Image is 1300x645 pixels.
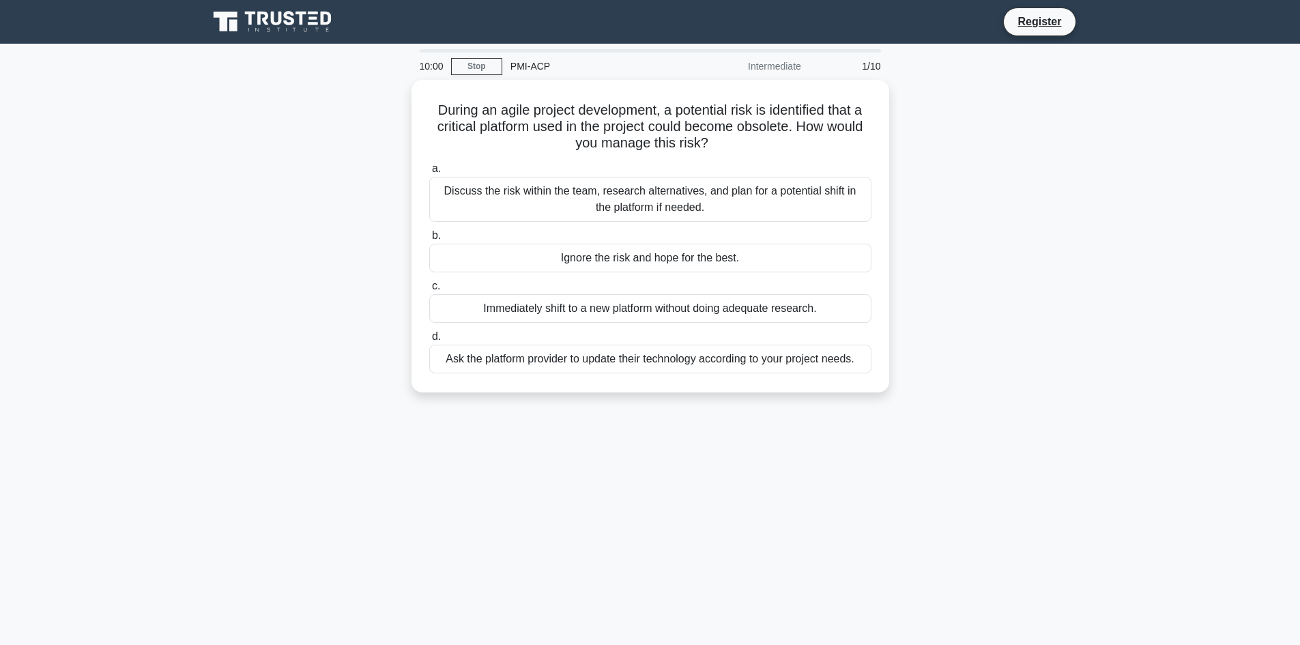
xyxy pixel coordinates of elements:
[429,294,871,323] div: Immediately shift to a new platform without doing adequate research.
[432,280,440,291] span: c.
[432,229,441,241] span: b.
[429,244,871,272] div: Ignore the risk and hope for the best.
[429,345,871,373] div: Ask the platform provider to update their technology according to your project needs.
[411,53,451,80] div: 10:00
[428,102,873,152] h5: During an agile project development, a potential risk is identified that a critical platform used...
[1009,13,1069,30] a: Register
[432,330,441,342] span: d.
[432,162,441,174] span: a.
[451,58,502,75] a: Stop
[690,53,809,80] div: Intermediate
[429,177,871,222] div: Discuss the risk within the team, research alternatives, and plan for a potential shift in the pl...
[502,53,690,80] div: PMI-ACP
[809,53,889,80] div: 1/10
